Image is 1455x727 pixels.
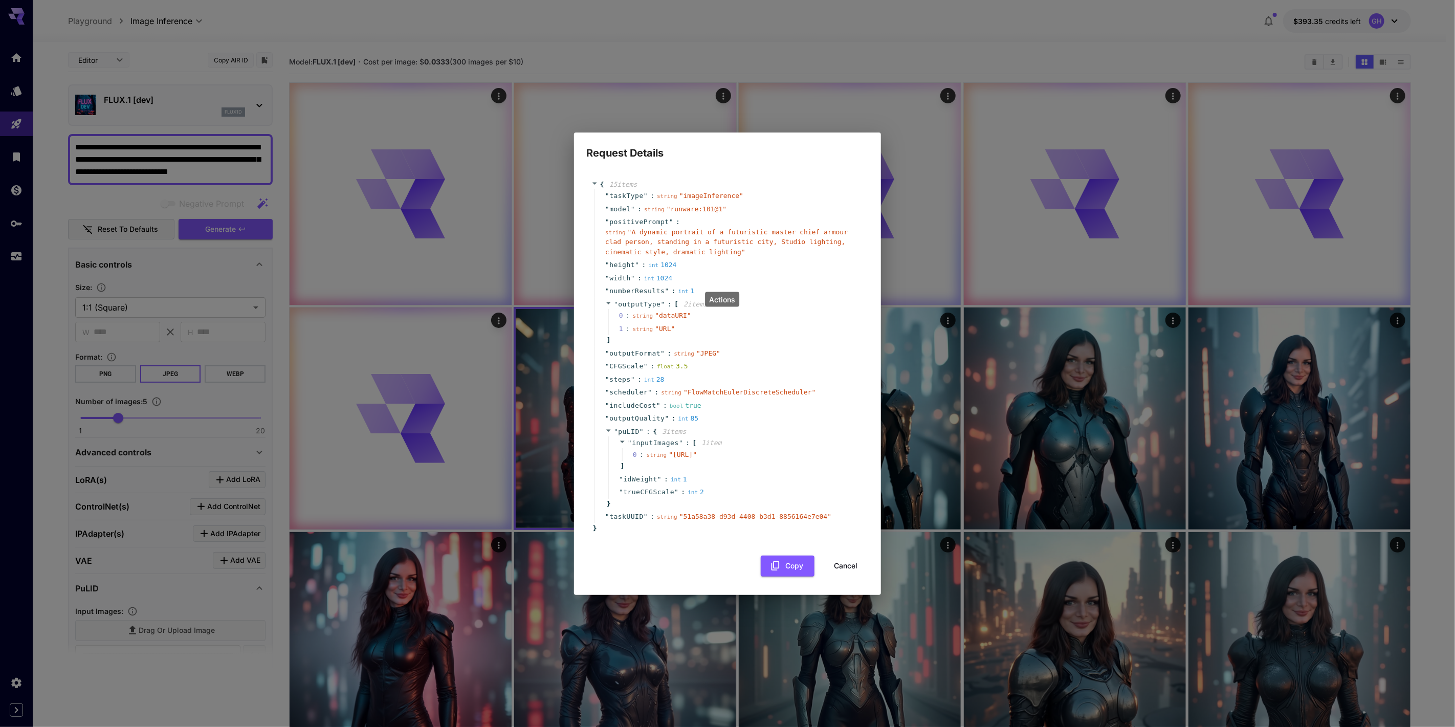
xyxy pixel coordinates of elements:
span: " [640,428,644,435]
span: 1 item [701,439,721,447]
span: " [657,475,662,483]
span: " [605,287,609,295]
span: : [663,401,667,411]
span: " [619,488,623,496]
span: scheduler [609,387,648,398]
span: taskUUID [609,512,644,522]
span: " [605,388,609,396]
button: Copy [761,556,814,577]
span: 0 [633,450,647,460]
span: " [605,192,609,200]
div: 1024 [644,273,672,283]
span: numberResults [609,286,665,296]
span: int [644,275,654,282]
div: 28 [644,374,665,385]
span: string [657,193,677,200]
span: " [605,349,609,357]
span: " [605,274,609,282]
span: " [605,261,609,269]
span: int [644,377,654,383]
iframe: Chat Widget [1404,678,1455,727]
div: true [670,401,701,411]
span: 1 [619,324,633,334]
span: " [605,376,609,383]
span: " [605,218,609,226]
span: " FlowMatchEulerDiscreteScheduler " [684,388,815,396]
span: int [678,288,689,295]
span: " A dynamic portrait of a futuristic master chief armour clad person, standing in a futuristic ci... [605,228,848,256]
span: string [647,452,667,458]
span: bool [670,403,684,409]
span: : [650,512,654,522]
span: " [635,261,639,269]
span: " [679,439,683,447]
span: string [657,514,677,520]
span: positivePrompt [609,217,669,227]
span: " [614,300,618,308]
span: " [605,205,609,213]
span: : [655,387,659,398]
span: trueCFGScale [623,487,674,497]
span: string [605,229,626,236]
span: inputImages [632,439,679,447]
span: " [648,388,652,396]
div: 1024 [648,260,676,270]
span: : [672,413,676,424]
span: : [668,299,672,310]
span: " 51a58a38-d93d-4408-b3d1-8856164e7e04 " [679,513,831,520]
span: taskType [609,191,644,201]
span: : [637,374,642,385]
span: : [646,427,650,437]
span: outputQuality [609,413,665,424]
span: [ [674,299,678,310]
span: idWeight [623,474,657,484]
span: [ [693,438,697,448]
span: includeCost [609,401,656,411]
span: " [605,513,609,520]
span: : [650,191,654,201]
span: string [633,326,653,333]
span: " [665,414,669,422]
span: " [674,488,678,496]
span: " [656,402,660,409]
div: 1 [678,286,695,296]
span: " imageInference " [679,192,743,200]
span: model [609,204,631,214]
span: " [628,439,632,447]
div: 1 [671,474,687,484]
span: : [681,487,686,497]
span: : [637,204,642,214]
span: " [631,274,635,282]
span: " [644,192,648,200]
span: int [648,262,658,269]
span: " [669,218,673,226]
span: : [664,474,668,484]
span: 2 item s [684,300,708,308]
span: outputType [618,300,660,308]
span: " [605,362,609,370]
span: : [686,438,690,448]
span: : [672,286,676,296]
span: 15 item s [609,181,637,188]
span: ] [619,461,625,471]
span: int [688,489,698,496]
div: Actions [705,292,739,307]
span: : [650,361,654,371]
span: outputFormat [609,348,660,359]
div: 85 [678,413,699,424]
button: Cancel [823,556,869,577]
div: : [626,324,630,334]
span: : [676,217,680,227]
h2: Request Details [574,133,881,161]
span: 3 item s [662,428,686,435]
span: string [633,313,653,319]
span: float [657,363,674,370]
span: : [637,273,642,283]
span: } [605,499,611,509]
span: " [660,349,665,357]
span: " [665,287,669,295]
span: width [609,273,631,283]
span: CFGScale [609,361,644,371]
span: " [644,513,648,520]
span: : [668,348,672,359]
